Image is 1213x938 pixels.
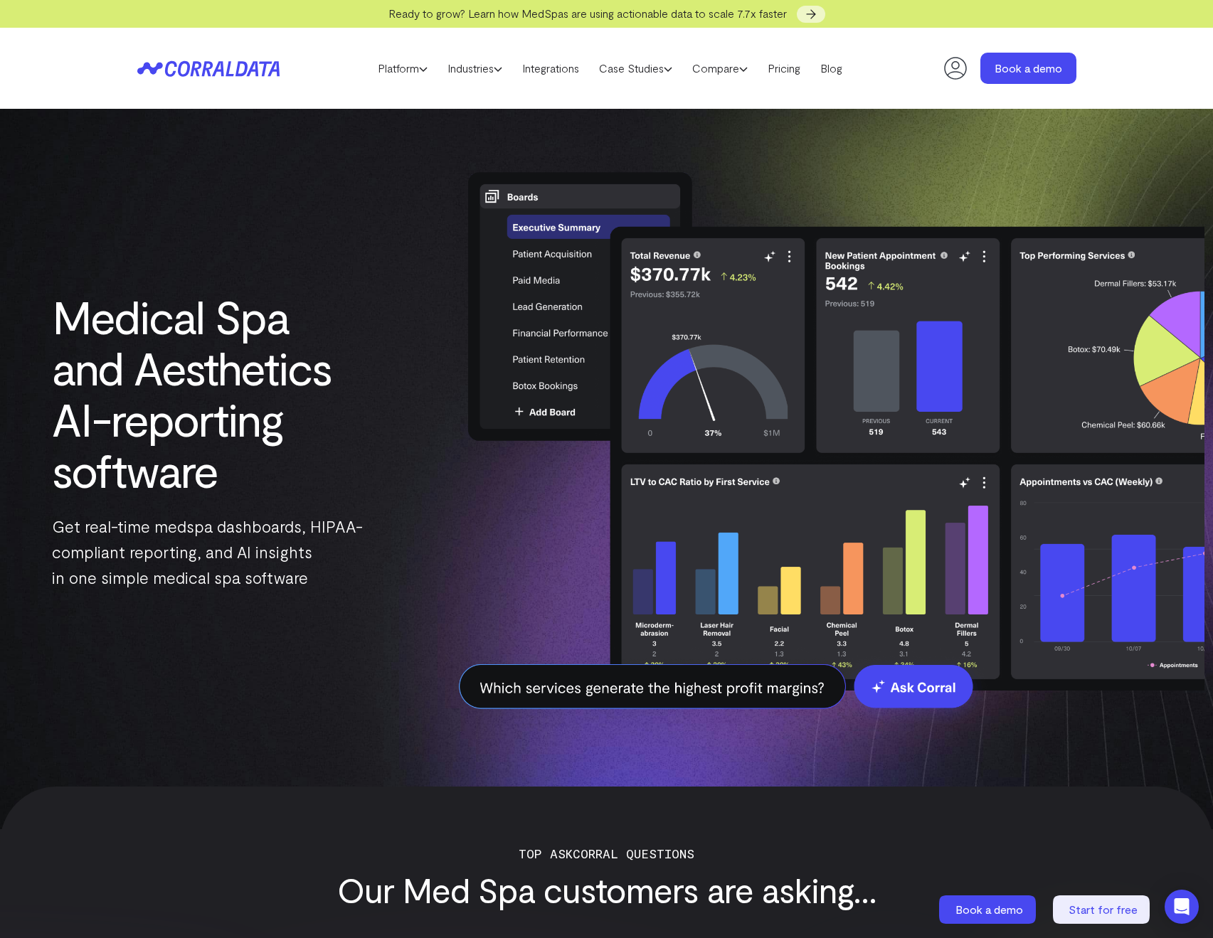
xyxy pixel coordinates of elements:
[939,895,1039,924] a: Book a demo
[589,58,682,79] a: Case Studies
[1069,902,1138,916] span: Start for free
[388,6,787,20] span: Ready to grow? Learn how MedSpas are using actionable data to scale 7.7x faster
[438,58,512,79] a: Industries
[144,870,1069,909] h3: Our Med Spa customers are asking...
[682,58,758,79] a: Compare
[52,513,364,590] p: Get real-time medspa dashboards, HIPAA-compliant reporting, and AI insights in one simple medical...
[980,53,1076,84] a: Book a demo
[1165,890,1199,924] div: Open Intercom Messenger
[1053,895,1153,924] a: Start for free
[144,843,1069,863] p: Top ASKCorral Questions
[955,902,1023,916] span: Book a demo
[758,58,810,79] a: Pricing
[810,58,852,79] a: Blog
[512,58,589,79] a: Integrations
[52,291,364,496] h1: Medical Spa and Aesthetics AI-reporting software
[368,58,438,79] a: Platform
